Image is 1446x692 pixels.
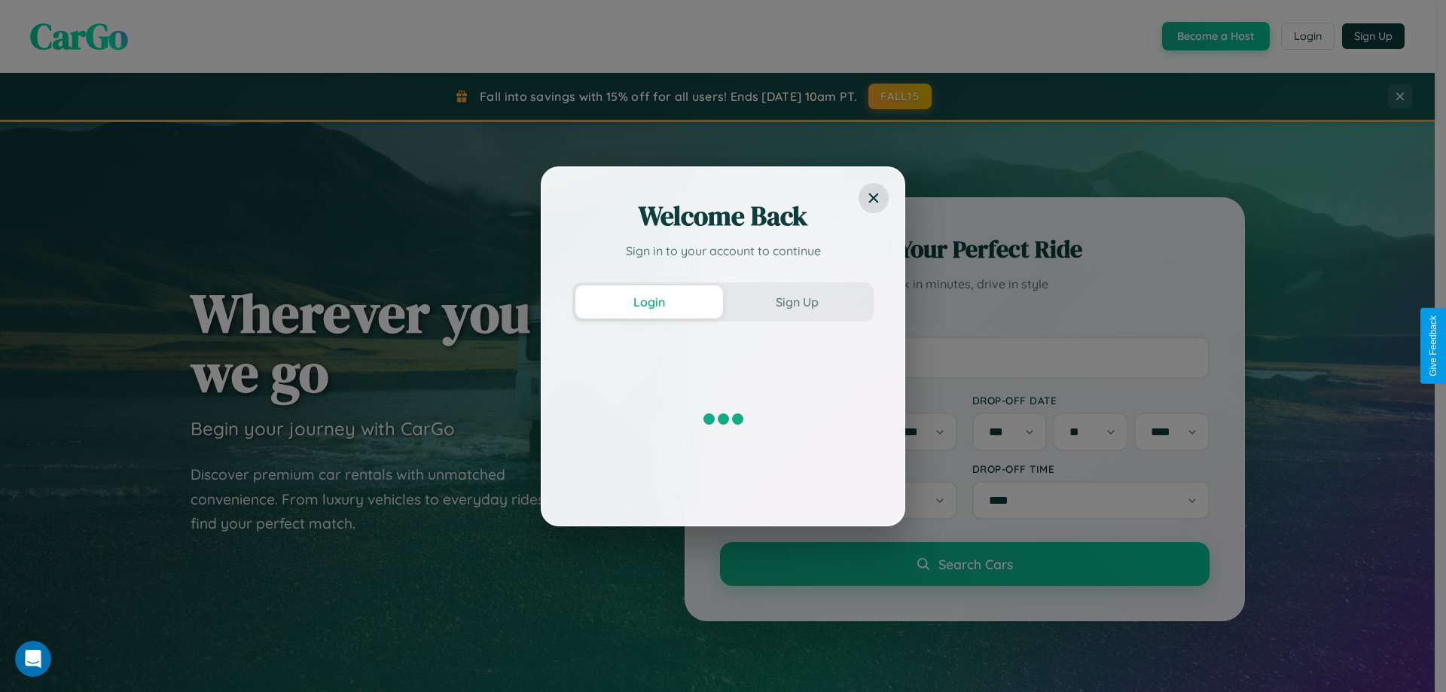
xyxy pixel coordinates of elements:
button: Login [575,285,723,319]
iframe: Intercom live chat [15,641,51,677]
button: Sign Up [723,285,871,319]
h2: Welcome Back [572,198,874,234]
div: Give Feedback [1428,316,1438,376]
p: Sign in to your account to continue [572,242,874,260]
